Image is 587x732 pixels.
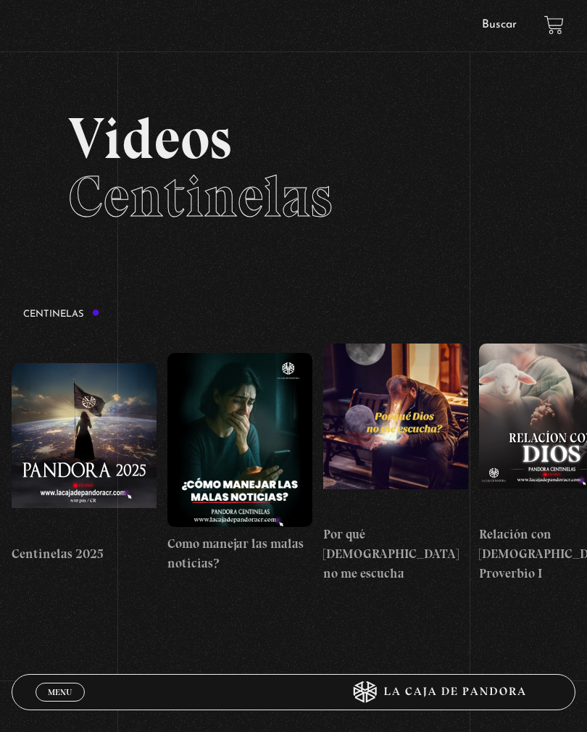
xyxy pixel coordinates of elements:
a: Centinelas 2025 [12,333,157,593]
span: Centinelas [68,162,333,231]
h4: Como manejar las malas noticias? [167,534,312,573]
a: View your shopping cart [544,15,564,35]
h3: Centinelas [23,309,100,319]
span: Cerrar [43,700,77,710]
h4: Centinelas 2025 [12,544,157,564]
a: Por qué [DEMOGRAPHIC_DATA] no me escucha [323,333,468,593]
a: Buscar [482,19,517,30]
h4: Por qué [DEMOGRAPHIC_DATA] no me escucha [323,525,468,583]
h2: Videos [68,109,519,225]
span: Menu [48,688,72,696]
a: Como manejar las malas noticias? [167,333,312,593]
